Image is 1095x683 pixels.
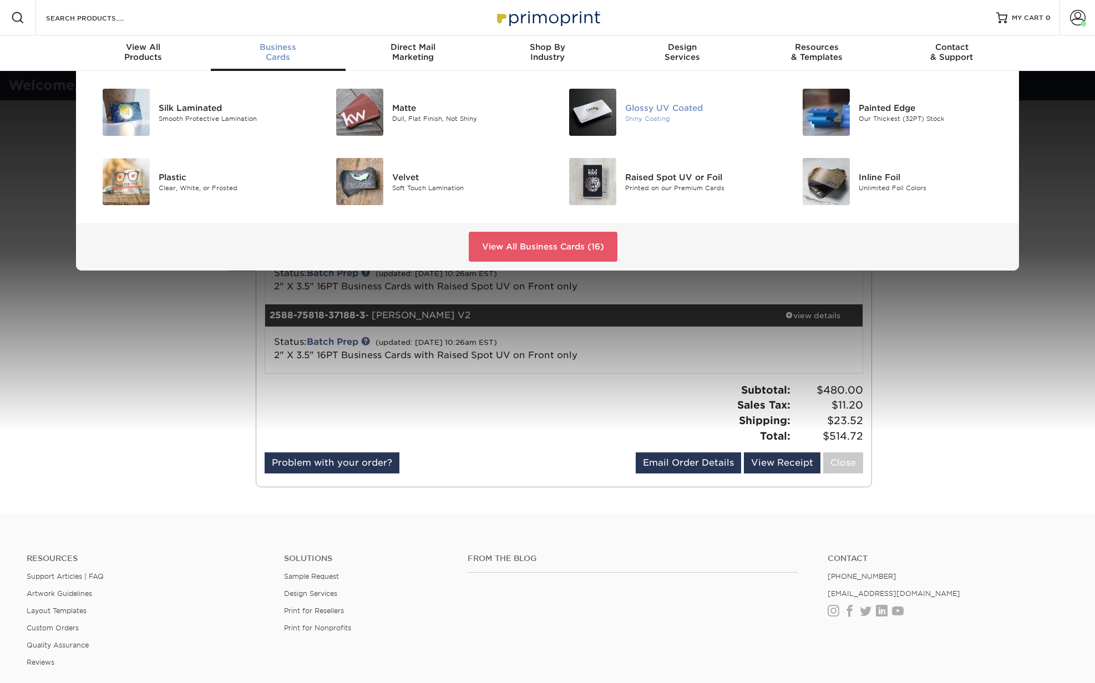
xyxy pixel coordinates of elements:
[823,452,863,473] a: Close
[211,42,346,62] div: Cards
[803,158,850,205] img: Inline Foil Business Cards
[469,232,617,262] a: View All Business Cards (16)
[492,6,603,29] img: Primoprint
[625,171,772,183] div: Raised Spot UV or Foil
[794,429,863,444] span: $514.72
[556,84,773,140] a: Glossy UV Coated Business Cards Glossy UV Coated Shiny Coating
[159,171,306,183] div: Plastic
[346,42,480,52] span: Direct Mail
[556,154,773,210] a: Raised Spot UV or Foil Business Cards Raised Spot UV or Foil Printed on our Premium Cards
[1012,13,1043,23] span: MY CART
[480,42,615,62] div: Industry
[789,154,1006,210] a: Inline Foil Business Cards Inline Foil Unlimited Foil Colors
[89,154,306,210] a: Plastic Business Cards Plastic Clear, White, or Frosted
[859,114,1006,123] div: Our Thickest (32PT) Stock
[789,84,1006,140] a: Painted Edge Business Cards Painted Edge Our Thickest (32PT) Stock
[45,11,153,24] input: SEARCH PRODUCTS.....
[859,101,1006,114] div: Painted Edge
[27,572,104,580] a: Support Articles | FAQ
[828,589,960,598] a: [EMAIL_ADDRESS][DOMAIN_NAME]
[625,183,772,192] div: Printed on our Premium Cards
[859,171,1006,183] div: Inline Foil
[749,42,884,52] span: Resources
[859,183,1006,192] div: Unlimited Foil Colors
[76,35,211,71] a: View AllProducts
[569,89,616,136] img: Glossy UV Coated Business Cards
[284,589,337,598] a: Design Services
[828,572,896,580] a: [PHONE_NUMBER]
[884,42,1019,62] div: & Support
[615,35,749,71] a: DesignServices
[103,158,150,205] img: Plastic Business Cards
[159,183,306,192] div: Clear, White, or Frosted
[615,42,749,52] span: Design
[336,89,383,136] img: Matte Business Cards
[284,606,344,615] a: Print for Resellers
[636,452,741,473] a: Email Order Details
[27,624,79,632] a: Custom Orders
[211,35,346,71] a: BusinessCards
[625,114,772,123] div: Shiny Coating
[480,42,615,52] span: Shop By
[828,554,1068,563] a: Contact
[211,42,346,52] span: Business
[27,589,92,598] a: Artwork Guidelines
[27,641,89,649] a: Quality Assurance
[749,35,884,71] a: Resources& Templates
[284,554,451,563] h4: Solutions
[323,154,540,210] a: Velvet Business Cards Velvet Soft Touch Lamination
[749,42,884,62] div: & Templates
[392,183,539,192] div: Soft Touch Lamination
[392,171,539,183] div: Velvet
[159,101,306,114] div: Silk Laminated
[1046,14,1051,22] span: 0
[27,606,87,615] a: Layout Templates
[27,554,267,563] h4: Resources
[884,42,1019,52] span: Contact
[89,84,306,140] a: Silk Laminated Business Cards Silk Laminated Smooth Protective Lamination
[615,42,749,62] div: Services
[3,649,94,679] iframe: Google Customer Reviews
[392,101,539,114] div: Matte
[346,42,480,62] div: Marketing
[76,42,211,52] span: View All
[103,89,150,136] img: Silk Laminated Business Cards
[884,35,1019,71] a: Contact& Support
[392,114,539,123] div: Dull, Flat Finish, Not Shiny
[744,452,820,473] a: View Receipt
[803,89,850,136] img: Painted Edge Business Cards
[284,572,339,580] a: Sample Request
[480,35,615,71] a: Shop ByIndustry
[346,35,480,71] a: Direct MailMarketing
[76,42,211,62] div: Products
[323,84,540,140] a: Matte Business Cards Matte Dull, Flat Finish, Not Shiny
[265,452,399,473] a: Problem with your order?
[625,101,772,114] div: Glossy UV Coated
[760,430,790,442] strong: Total:
[468,554,798,563] h4: From the Blog
[159,114,306,123] div: Smooth Protective Lamination
[569,158,616,205] img: Raised Spot UV or Foil Business Cards
[284,624,351,632] a: Print for Nonprofits
[336,158,383,205] img: Velvet Business Cards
